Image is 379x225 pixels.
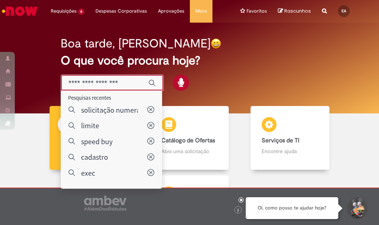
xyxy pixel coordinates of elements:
[51,7,77,15] span: Requisições
[342,9,346,13] span: EA
[95,7,147,15] span: Despesas Corporativas
[236,209,240,212] img: logo_footer_facebook.png
[346,197,368,219] button: Iniciar Conversa de Suporte
[39,106,139,170] a: Tirar dúvidas Tirar dúvidas com Lupi Assist e Gen Ai
[161,137,215,144] b: Catálogo de Ofertas
[240,106,340,170] a: Serviços de TI Encontre ajuda
[84,196,127,211] img: logo_footer_ambev_rotulo_gray.png
[195,7,207,15] span: More
[262,148,318,155] p: Encontre ajuda
[61,54,318,67] h2: O que você procura hoje?
[1,4,39,19] img: ServiceNow
[284,7,311,14] span: Rascunhos
[278,7,311,14] a: No momento, sua lista de rascunhos tem 0 Itens
[211,38,221,49] img: happy-face.png
[78,9,84,15] span: 6
[262,137,299,144] b: Serviços de TI
[61,37,211,50] h2: Boa tarde, [PERSON_NAME]
[139,106,239,170] a: Catálogo de Ofertas Abra uma solicitação
[161,148,218,155] p: Abra uma solicitação
[246,197,338,219] div: Oi, como posso te ajudar hoje?
[246,7,267,15] span: Favoritos
[158,7,184,15] span: Aprovações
